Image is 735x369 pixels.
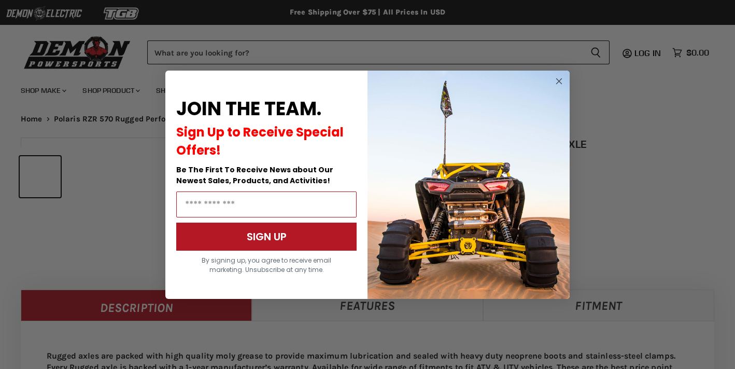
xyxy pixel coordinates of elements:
[176,124,344,159] span: Sign Up to Receive Special Offers!
[176,223,357,251] button: SIGN UP
[202,256,331,274] span: By signing up, you agree to receive email marketing. Unsubscribe at any time.
[553,75,566,88] button: Close dialog
[176,95,321,122] span: JOIN THE TEAM.
[176,165,333,186] span: Be The First To Receive News about Our Newest Sales, Products, and Activities!
[367,71,570,299] img: a9095488-b6e7-41ba-879d-588abfab540b.jpeg
[176,192,357,217] input: Email Address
